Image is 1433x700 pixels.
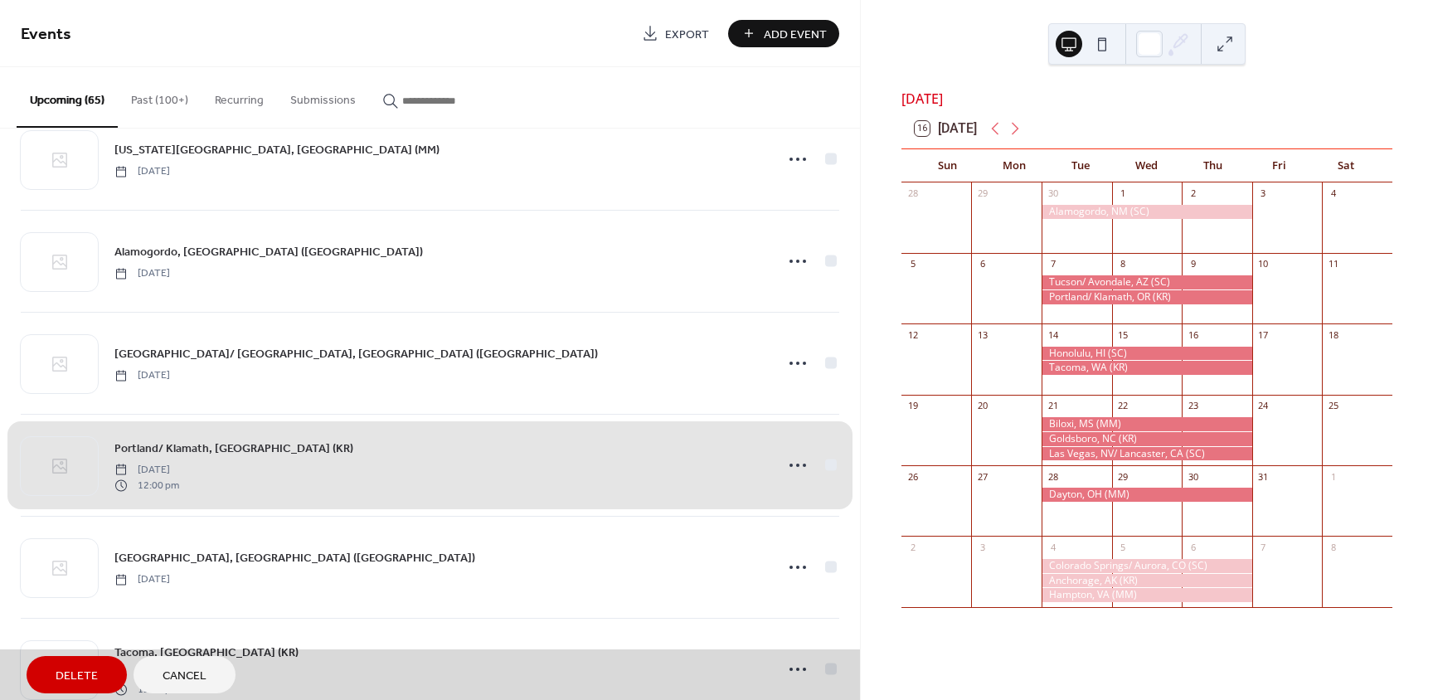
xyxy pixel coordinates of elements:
[118,67,202,126] button: Past (100+)
[1047,258,1059,270] div: 7
[277,67,369,126] button: Submissions
[1327,258,1339,270] div: 11
[1042,347,1252,361] div: Honolulu, HI (SC)
[1180,149,1246,182] div: Thu
[1327,541,1339,553] div: 8
[17,67,118,128] button: Upcoming (65)
[1042,275,1252,289] div: Tucson/ Avondale, AZ (SC)
[906,187,919,200] div: 28
[202,67,277,126] button: Recurring
[1327,400,1339,412] div: 25
[915,149,981,182] div: Sun
[906,541,919,553] div: 2
[21,18,71,51] span: Events
[665,26,709,43] span: Export
[1042,417,1252,431] div: Biloxi, MS (MM)
[1042,588,1252,602] div: Hampton, VA (MM)
[1327,187,1339,200] div: 4
[909,117,983,140] button: 16[DATE]
[27,656,127,693] button: Delete
[976,187,989,200] div: 29
[1047,470,1059,483] div: 28
[1042,488,1252,502] div: Dayton, OH (MM)
[1187,258,1199,270] div: 9
[1187,470,1199,483] div: 30
[1042,447,1252,461] div: Las Vegas, NV/ Lancaster, CA (SC)
[629,20,721,47] a: Export
[1327,328,1339,341] div: 18
[981,149,1047,182] div: Mon
[1042,290,1252,304] div: Portland/ Klamath, OR (KR)
[56,668,98,685] span: Delete
[976,258,989,270] div: 6
[1313,149,1379,182] div: Sat
[1047,328,1059,341] div: 14
[1047,541,1059,553] div: 4
[1187,328,1199,341] div: 16
[1187,187,1199,200] div: 2
[901,89,1392,109] div: [DATE]
[1042,574,1252,588] div: Anchorage, AK (KR)
[1042,361,1252,375] div: Tacoma, WA (KR)
[1117,328,1129,341] div: 15
[1187,400,1199,412] div: 23
[906,258,919,270] div: 5
[976,328,989,341] div: 13
[1117,400,1129,412] div: 22
[1257,258,1270,270] div: 10
[1117,187,1129,200] div: 1
[1042,432,1252,446] div: Goldsboro, NC (KR)
[1114,149,1180,182] div: Wed
[906,400,919,412] div: 19
[1257,541,1270,553] div: 7
[1047,149,1114,182] div: Tue
[976,541,989,553] div: 3
[906,328,919,341] div: 12
[1117,541,1129,553] div: 5
[1042,559,1252,573] div: Colorado Springs/ Aurora, CO (SC)
[1257,187,1270,200] div: 3
[728,20,839,47] button: Add Event
[1042,205,1252,219] div: Alamogordo, NM (SC)
[906,470,919,483] div: 26
[976,470,989,483] div: 27
[134,656,236,693] button: Cancel
[1187,541,1199,553] div: 6
[1047,187,1059,200] div: 30
[1047,400,1059,412] div: 21
[1246,149,1313,182] div: Fri
[764,26,827,43] span: Add Event
[1327,470,1339,483] div: 1
[1257,470,1270,483] div: 31
[1257,400,1270,412] div: 24
[163,668,206,685] span: Cancel
[1257,328,1270,341] div: 17
[976,400,989,412] div: 20
[1117,258,1129,270] div: 8
[1117,470,1129,483] div: 29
